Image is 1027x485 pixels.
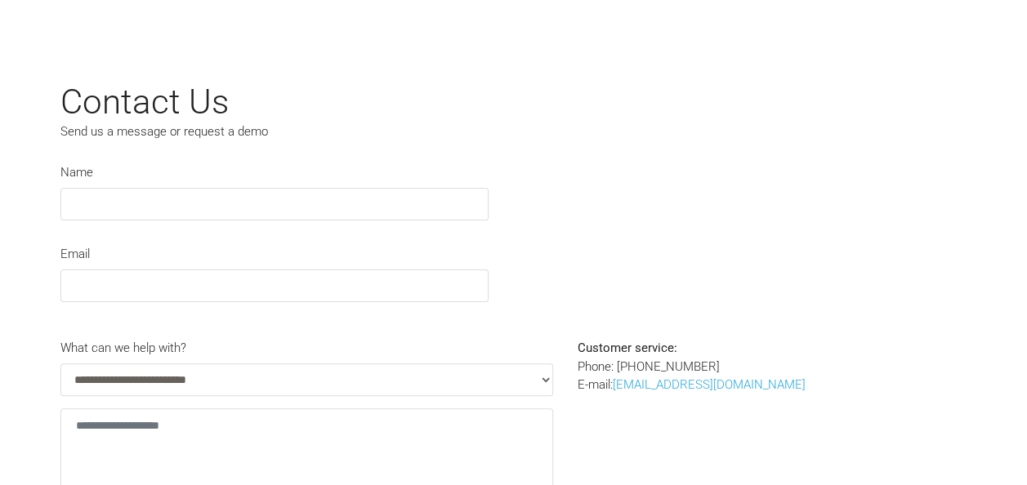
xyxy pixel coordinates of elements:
a: [EMAIL_ADDRESS][DOMAIN_NAME] [613,377,806,392]
label: Name [60,163,93,182]
label: What can we help with? [60,339,186,358]
p: Send us a message or request a demo [60,122,436,141]
b: Customer service: [578,340,677,355]
h2: Contact Us [60,82,812,122]
label: Email [60,245,90,264]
